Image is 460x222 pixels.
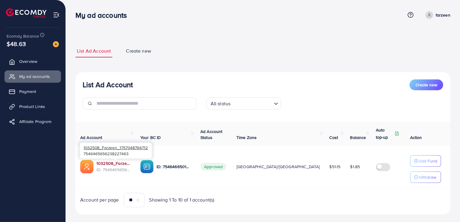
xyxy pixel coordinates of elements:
[410,155,441,167] button: Add Fund
[5,116,61,128] a: Affiliate Program
[434,195,455,217] iframe: Chat
[410,171,441,183] button: Withdraw
[96,160,131,166] a: 1032508_Farzeen_1757048764712
[350,134,366,140] span: Balance
[232,98,271,108] input: Search for option
[75,11,132,20] h3: My ad accounts
[19,119,51,125] span: Affiliate Program
[149,196,215,203] span: Showing 1 To 10 of 1 account(s)
[410,134,422,140] span: Action
[19,73,50,79] span: My ad accounts
[19,88,36,94] span: Payment
[350,164,360,170] span: $1.85
[330,134,338,140] span: Cost
[140,160,154,173] img: ic-ba-acc.ded83a64.svg
[6,8,47,18] img: logo
[7,33,39,39] span: Ecomdy Balance
[236,164,320,170] span: [GEOGRAPHIC_DATA]/[GEOGRAPHIC_DATA]
[7,39,26,48] span: $48.63
[80,196,119,203] span: Account per page
[5,70,61,82] a: My ad accounts
[53,41,59,47] img: image
[423,11,450,19] a: farzeen
[5,55,61,67] a: Overview
[200,163,226,171] span: Approved
[330,164,341,170] span: $51.15
[77,48,111,54] span: List Ad Account
[5,100,61,113] a: Product Links
[80,134,102,140] span: Ad Account
[96,167,131,173] span: ID: 7546465656238227463
[19,58,37,64] span: Overview
[5,85,61,97] a: Payment
[83,80,133,89] h3: List Ad Account
[53,11,60,18] img: menu
[140,134,161,140] span: Your BC ID
[416,82,437,88] span: Create new
[80,143,152,159] div: 7546465656238227463
[126,48,151,54] span: Create new
[419,174,436,181] p: Withdraw
[410,79,443,90] button: Create new
[209,99,232,108] span: All status
[19,103,45,109] span: Product Links
[376,126,393,141] p: Auto top-up
[80,160,93,173] img: ic-ads-acc.e4c84228.svg
[436,11,450,19] p: farzeen
[84,145,148,150] span: 1032508_Farzeen_1757048764712
[419,157,437,165] p: Add Fund
[200,128,223,140] span: Ad Account Status
[157,163,191,170] p: ID: 7546466501210669072
[236,134,257,140] span: Time Zone
[206,97,281,109] div: Search for option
